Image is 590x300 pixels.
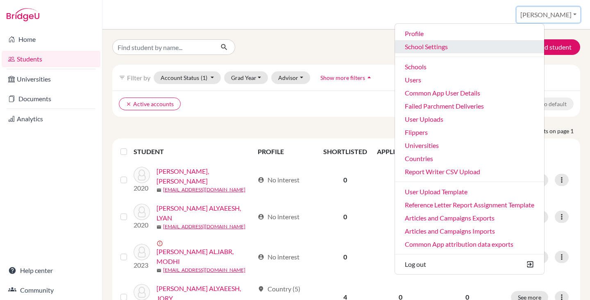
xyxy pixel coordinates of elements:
img: ABDULAHAZIZ M. ALYAEESH, LYAN [134,204,150,220]
a: Articles and Campaigns Imports [395,225,544,238]
span: account_circle [258,254,264,260]
div: No interest [258,252,300,262]
button: Reset to default [520,98,574,110]
i: arrow_drop_up [365,73,373,82]
button: [PERSON_NAME] [517,7,580,23]
a: Schools [395,60,544,73]
a: Failed Parchment Deliveries [395,100,544,113]
img: A. ALAMEEL, DANAH ABDULAZIZ [134,167,150,183]
ul: [PERSON_NAME] [395,23,545,275]
a: Students [2,51,100,67]
button: Show more filtersarrow_drop_up [313,71,380,84]
span: Show more filters [320,74,365,81]
td: 0 [318,161,372,198]
p: 2023 [134,260,150,270]
a: [EMAIL_ADDRESS][DOMAIN_NAME] [163,266,245,274]
a: Flippers [395,126,544,139]
a: School Settings [395,40,544,53]
a: User Uploads [395,113,544,126]
span: account_circle [258,214,264,220]
span: Filter by [127,74,150,82]
span: mail [157,268,161,273]
i: clear [126,101,132,107]
button: Add student [518,39,580,55]
a: [EMAIL_ADDRESS][DOMAIN_NAME] [163,186,245,193]
th: APPLICATIONS [372,142,429,161]
a: Universities [2,71,100,87]
a: Common App attribution data exports [395,238,544,251]
a: Community [2,282,100,298]
a: [PERSON_NAME] ALJABR, MODHI [157,247,254,266]
img: ABDULAZIZ A. ALJABR, MODHI [134,244,150,260]
span: mail [157,225,161,230]
a: Profile [395,27,544,40]
a: Analytics [2,111,100,127]
a: Help center [2,262,100,279]
td: 18 [372,161,429,198]
div: No interest [258,175,300,185]
button: Log out [395,258,544,271]
td: 0 [318,198,372,235]
a: [EMAIL_ADDRESS][DOMAIN_NAME] [163,223,245,230]
a: Countries [395,152,544,165]
a: Universities [395,139,544,152]
a: Common App User Details [395,86,544,100]
a: Report Writer CSV Upload [395,165,544,178]
td: 0 [372,235,429,279]
a: Reference Letter Report Assignment Template [395,198,544,211]
span: students on page 1 [526,127,580,135]
span: location_on [258,286,264,292]
p: 2020 [134,183,150,193]
a: [PERSON_NAME] ALYAEESH, LYAN [157,203,254,223]
button: Grad Year [224,71,268,84]
span: account_circle [258,177,264,183]
a: Articles and Campaigns Exports [395,211,544,225]
span: error_outline [157,240,165,247]
th: STUDENT [134,142,253,161]
input: Find student by name... [112,39,214,55]
div: No interest [258,212,300,222]
button: Advisor [271,71,310,84]
span: (1) [201,74,207,81]
img: Bridge-U [7,8,39,21]
td: 0 [318,235,372,279]
button: clearActive accounts [119,98,181,110]
td: 0 [372,198,429,235]
i: filter_list [119,74,125,81]
a: Documents [2,91,100,107]
th: PROFILE [253,142,318,161]
a: User Upload Template [395,185,544,198]
a: Home [2,31,100,48]
a: Users [395,73,544,86]
p: 2020 [134,220,150,230]
a: [PERSON_NAME], [PERSON_NAME] [157,166,254,186]
th: SHORTLISTED [318,142,372,161]
button: Account Status(1) [154,71,221,84]
span: mail [157,188,161,193]
div: Country (5) [258,284,300,294]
